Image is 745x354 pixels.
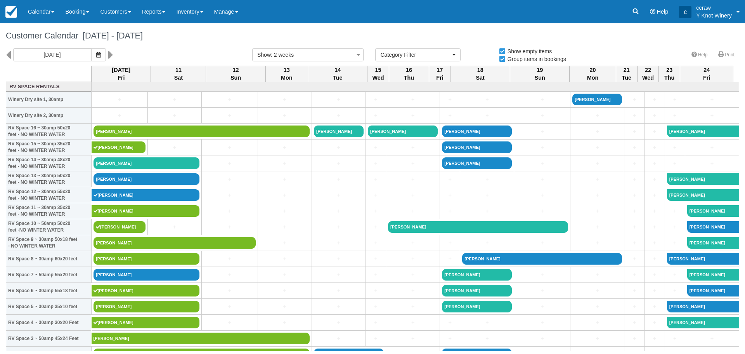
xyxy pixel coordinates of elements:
[572,271,622,279] a: +
[667,126,739,137] a: [PERSON_NAME]
[442,207,458,215] a: +
[94,112,146,120] a: +
[667,271,683,279] a: +
[679,6,691,18] div: c
[78,31,143,40] span: [DATE] - [DATE]
[647,143,663,152] a: +
[626,223,642,231] a: +
[637,66,658,82] th: 22 Wed
[6,203,92,219] th: RV Space 11 ~ 30amp 35x20 feet - NO WINTER WATER
[388,112,438,120] a: +
[204,271,256,279] a: +
[389,66,429,82] th: 16 Thu
[204,159,256,167] a: +
[260,112,310,120] a: +
[516,127,568,136] a: +
[626,303,642,311] a: +
[388,271,438,279] a: +
[368,175,384,183] a: +
[626,287,642,295] a: +
[151,66,206,82] th: 11 Sat
[687,269,739,281] a: [PERSON_NAME]
[572,223,622,231] a: +
[260,159,310,167] a: +
[368,126,438,137] a: [PERSON_NAME]
[367,66,389,82] th: 15 Wed
[687,285,739,296] a: [PERSON_NAME]
[442,239,458,247] a: +
[572,319,622,327] a: +
[687,335,737,343] a: +
[647,112,663,120] a: +
[667,173,739,185] a: [PERSON_NAME]
[462,319,512,327] a: +
[687,112,737,120] a: +
[368,207,384,215] a: +
[368,239,384,247] a: +
[314,335,364,343] a: +
[462,175,512,183] a: +
[572,191,622,199] a: +
[462,112,512,120] a: +
[516,287,568,295] a: +
[368,335,384,343] a: +
[6,171,92,187] th: RV Space 13 ~ 30amp 50x20 feet - NO WINTER WATER
[368,287,384,295] a: +
[204,96,256,104] a: +
[388,335,438,343] a: +
[94,173,199,185] a: [PERSON_NAME]
[388,221,568,233] a: [PERSON_NAME]
[499,53,571,65] label: Group items in bookings
[92,189,199,201] a: [PERSON_NAME]
[647,175,663,183] a: +
[696,12,732,19] p: Y Knot Winery
[150,112,199,120] a: +
[204,207,256,215] a: +
[516,159,568,167] a: +
[570,66,616,82] th: 20 Mon
[388,255,438,263] a: +
[6,155,92,171] th: RV Space 14 ~ 30amp 48x20 feet - NO WINTER WATER
[647,303,663,311] a: +
[204,191,256,199] a: +
[510,66,569,82] th: 19 Sun
[572,335,622,343] a: +
[667,207,683,215] a: +
[572,94,622,105] a: [PERSON_NAME]
[6,235,92,251] th: RV Space 9 ~ 30amp 50x18 feet - NO WINTER WATER
[667,287,683,295] a: +
[380,51,450,59] span: Category Filter
[626,319,642,327] a: +
[314,239,364,247] a: +
[667,253,739,265] a: [PERSON_NAME]
[647,319,663,327] a: +
[667,223,683,231] a: +
[6,108,92,124] th: Winery Dry site 2, 30amp
[572,239,622,247] a: +
[516,143,568,152] a: +
[260,207,310,215] a: +
[516,319,568,327] a: +
[388,175,438,183] a: +
[252,48,364,61] button: Show: 2 weeks
[388,287,438,295] a: +
[388,96,438,104] a: +
[6,299,92,315] th: RV Space 5 ~ 30amp 35x10 feet
[442,175,458,183] a: +
[442,191,458,199] a: +
[314,255,364,263] a: +
[260,303,310,311] a: +
[659,66,680,82] th: 23 Thu
[616,66,637,82] th: 21 Tue
[260,271,310,279] a: +
[388,143,438,152] a: +
[572,143,622,152] a: +
[260,96,310,104] a: +
[94,253,199,265] a: [PERSON_NAME]
[442,255,458,263] a: +
[314,271,364,279] a: +
[667,159,683,167] a: +
[429,66,450,82] th: 17 Fri
[667,335,683,343] a: +
[388,319,438,327] a: +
